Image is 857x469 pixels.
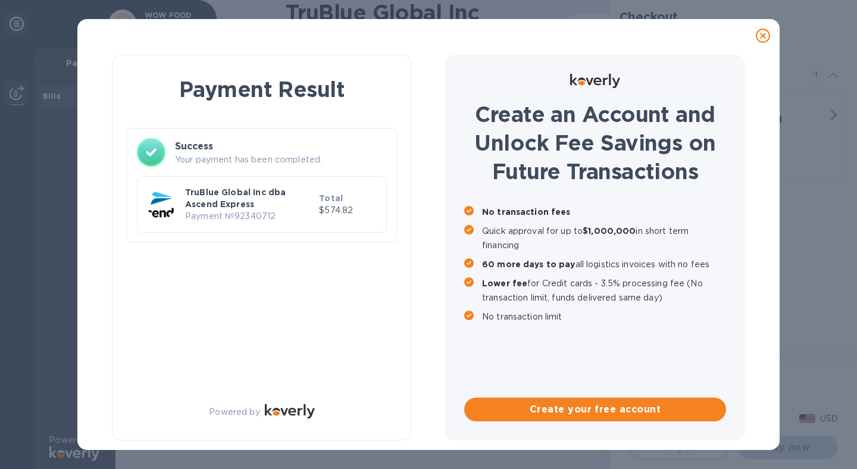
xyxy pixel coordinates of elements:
[482,207,571,217] b: No transaction fees
[265,404,315,418] img: Logo
[482,309,726,324] p: No transaction limit
[319,204,377,217] p: $574.82
[482,224,726,252] p: Quick approval for up to in short term financing
[474,402,717,417] span: Create your free account
[185,186,314,210] p: TruBlue Global Inc dba Ascend Express
[319,193,343,203] b: Total
[175,139,387,154] h3: Success
[209,406,259,418] p: Powered by
[185,210,314,223] p: Payment № 92340712
[464,100,726,186] h1: Create an Account and Unlock Fee Savings on Future Transactions
[482,259,575,269] b: 60 more days to pay
[482,276,726,305] p: for Credit cards - 3.5% processing fee (No transaction limit, funds delivered same day)
[482,279,527,288] b: Lower fee
[482,257,726,271] p: all logistics invoices with no fees
[464,398,726,421] button: Create your free account
[175,154,387,166] p: Your payment has been completed.
[583,226,636,236] b: $1,000,000
[570,74,620,88] img: Logo
[132,74,392,104] h1: Payment Result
